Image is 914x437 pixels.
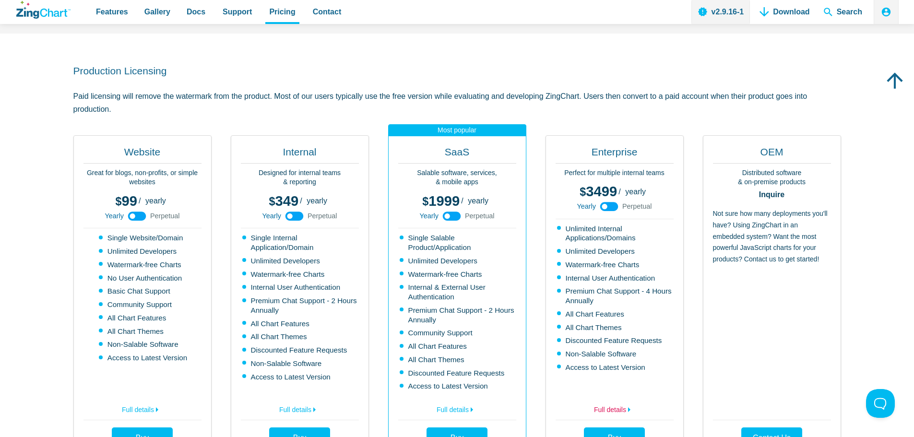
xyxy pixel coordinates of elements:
[400,233,516,252] li: Single Salable Product/Application
[99,260,187,270] li: Watermark-free Charts
[400,355,516,365] li: All Chart Themes
[557,336,674,345] li: Discounted Feature Requests
[313,5,342,18] span: Contact
[242,256,359,266] li: Unlimited Developers
[145,197,166,205] span: yearly
[557,273,674,283] li: Internal User Authentication
[144,5,170,18] span: Gallery
[262,213,281,219] span: Yearly
[187,5,205,18] span: Docs
[398,401,516,416] a: Full details
[400,381,516,391] li: Access to Latest Version
[400,342,516,351] li: All Chart Features
[139,197,141,205] span: /
[99,286,187,296] li: Basic Chat Support
[99,313,187,323] li: All Chart Features
[577,203,595,210] span: Yearly
[99,340,187,349] li: Non-Salable Software
[557,363,674,372] li: Access to Latest Version
[308,213,337,219] span: Perpetual
[400,283,516,302] li: Internal & External User Authentication
[99,327,187,336] li: All Chart Themes
[422,193,460,209] span: 1999
[557,260,674,270] li: Watermark-free Charts
[618,188,620,196] span: /
[400,256,516,266] li: Unlimited Developers
[223,5,252,18] span: Support
[269,193,298,209] span: 349
[557,323,674,332] li: All Chart Themes
[400,270,516,279] li: Watermark-free Charts
[242,296,359,315] li: Premium Chat Support - 2 Hours Annually
[73,64,841,77] h2: Production Licensing
[622,203,652,210] span: Perpetual
[866,389,895,418] iframe: Toggle Customer Support
[556,168,674,178] p: Perfect for multiple internal teams
[713,191,831,199] strong: Inquire
[557,247,674,256] li: Unlimited Developers
[99,247,187,256] li: Unlimited Developers
[242,345,359,355] li: Discounted Feature Requests
[713,208,831,415] p: Not sure how many deployments you'll have? Using ZingChart in an embedded system? Want the most p...
[99,233,187,243] li: Single Website/Domain
[713,168,831,187] p: Distributed software & on-premise products
[16,1,71,19] a: ZingChart Logo. Click to return to the homepage
[96,5,128,18] span: Features
[400,306,516,325] li: Premium Chat Support - 2 Hours Annually
[269,5,295,18] span: Pricing
[398,168,516,187] p: Salable software, services, & mobile apps
[557,309,674,319] li: All Chart Features
[150,213,180,219] span: Perpetual
[300,197,302,205] span: /
[625,188,646,196] span: yearly
[242,332,359,342] li: All Chart Themes
[580,184,617,199] span: 3499
[400,368,516,378] li: Discounted Feature Requests
[242,233,359,252] li: Single Internal Application/Domain
[83,401,202,416] a: Full details
[241,401,359,416] a: Full details
[419,213,438,219] span: Yearly
[556,145,674,164] h2: Enterprise
[557,224,674,243] li: Unlimited Internal Applications/Domains
[307,197,327,205] span: yearly
[241,145,359,164] h2: Internal
[242,283,359,292] li: Internal User Authentication
[242,319,359,329] li: All Chart Features
[105,213,123,219] span: Yearly
[242,372,359,382] li: Access to Latest Version
[83,145,202,164] h2: Website
[461,197,463,205] span: /
[242,270,359,279] li: Watermark-free Charts
[468,197,488,205] span: yearly
[400,328,516,338] li: Community Support
[99,300,187,309] li: Community Support
[465,213,495,219] span: Perpetual
[83,168,202,187] p: Great for blogs, non-profits, or simple websites
[241,168,359,187] p: Designed for internal teams & reporting
[556,401,674,416] a: Full details
[398,145,516,164] h2: SaaS
[73,90,841,116] p: Paid licensing will remove the watermark from the product. Most of our users typically use the fr...
[99,353,187,363] li: Access to Latest Version
[99,273,187,283] li: No User Authentication
[713,145,831,164] h2: OEM
[242,359,359,368] li: Non-Salable Software
[557,349,674,359] li: Non-Salable Software
[557,286,674,306] li: Premium Chat Support - 4 Hours Annually
[116,193,137,209] span: 99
